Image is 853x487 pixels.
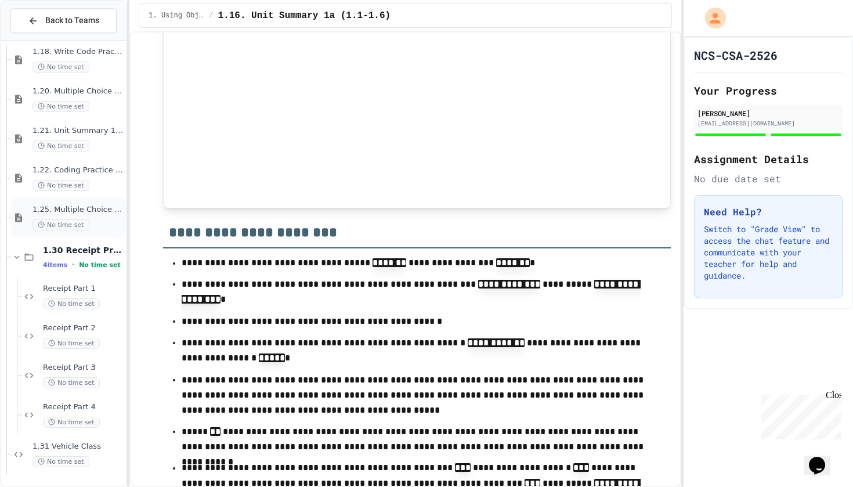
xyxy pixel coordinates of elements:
[218,9,391,23] span: 1.16. Unit Summary 1a (1.1-1.6)
[32,126,124,136] span: 1.21. Unit Summary 1b (1.7-1.15)
[693,5,729,31] div: My Account
[5,5,80,74] div: Chat with us now!Close
[704,223,833,282] p: Switch to "Grade View" to access the chat feature and communicate with your teacher for help and ...
[43,323,124,333] span: Receipt Part 2
[43,377,100,388] span: No time set
[149,11,204,20] span: 1. Using Objects and Methods
[694,151,843,167] h2: Assignment Details
[43,245,124,255] span: 1.30 Receipt Project
[32,165,124,175] span: 1.22. Coding Practice 1b (1.7-1.15)
[694,47,778,63] h1: NCS-CSA-2526
[32,205,124,215] span: 1.25. Multiple Choice Exercises for Unit 1b (1.9-1.15)
[72,260,74,269] span: •
[32,219,89,230] span: No time set
[697,119,839,128] div: [EMAIL_ADDRESS][DOMAIN_NAME]
[209,11,213,20] span: /
[45,15,99,27] span: Back to Teams
[43,338,100,349] span: No time set
[43,363,124,373] span: Receipt Part 3
[32,180,89,191] span: No time set
[10,8,117,33] button: Back to Teams
[757,390,841,439] iframe: chat widget
[32,456,89,467] span: No time set
[43,402,124,412] span: Receipt Part 4
[804,441,841,475] iframe: chat widget
[694,172,843,186] div: No due date set
[43,261,67,269] span: 4 items
[79,261,121,269] span: No time set
[32,86,124,96] span: 1.20. Multiple Choice Exercises for Unit 1a (1.1-1.6)
[694,82,843,99] h2: Your Progress
[43,284,124,294] span: Receipt Part 1
[32,62,89,73] span: No time set
[43,417,100,428] span: No time set
[32,442,124,452] span: 1.31 Vehicle Class
[32,101,89,112] span: No time set
[697,108,839,118] div: [PERSON_NAME]
[43,298,100,309] span: No time set
[32,47,124,57] span: 1.18. Write Code Practice 1.1-1.6
[704,205,833,219] h3: Need Help?
[32,140,89,151] span: No time set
